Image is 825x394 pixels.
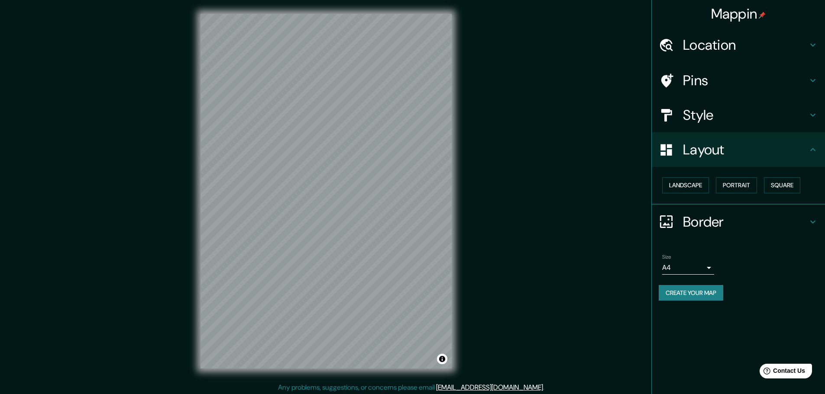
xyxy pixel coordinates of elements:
[652,132,825,167] div: Layout
[683,141,808,158] h4: Layout
[437,354,447,364] button: Toggle attribution
[652,28,825,62] div: Location
[662,253,671,260] label: Size
[436,383,543,392] a: [EMAIL_ADDRESS][DOMAIN_NAME]
[546,382,547,393] div: .
[716,177,757,193] button: Portrait
[683,213,808,231] h4: Border
[201,14,452,368] canvas: Map
[662,261,714,275] div: A4
[759,12,766,19] img: pin-icon.png
[683,72,808,89] h4: Pins
[764,177,800,193] button: Square
[544,382,546,393] div: .
[748,360,815,384] iframe: Help widget launcher
[652,63,825,98] div: Pins
[662,177,709,193] button: Landscape
[683,106,808,124] h4: Style
[683,36,808,54] h4: Location
[659,285,723,301] button: Create your map
[278,382,544,393] p: Any problems, suggestions, or concerns please email .
[652,98,825,132] div: Style
[711,5,766,22] h4: Mappin
[652,205,825,239] div: Border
